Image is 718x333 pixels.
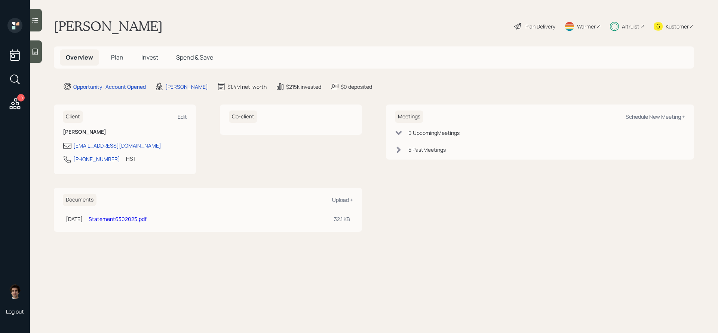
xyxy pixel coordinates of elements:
[63,129,187,135] h6: [PERSON_NAME]
[666,22,689,30] div: Kustomer
[73,142,161,149] div: [EMAIL_ADDRESS][DOMAIN_NAME]
[395,111,423,123] h6: Meetings
[126,155,136,163] div: HST
[73,155,120,163] div: [PHONE_NUMBER]
[6,308,24,315] div: Log out
[54,18,163,34] h1: [PERSON_NAME]
[341,83,372,91] div: $0 deposited
[577,22,596,30] div: Warmer
[229,111,257,123] h6: Co-client
[334,215,350,223] div: 32.1 KB
[286,83,321,91] div: $215k invested
[525,22,555,30] div: Plan Delivery
[63,194,96,206] h6: Documents
[165,83,208,91] div: [PERSON_NAME]
[178,113,187,120] div: Edit
[227,83,267,91] div: $1.4M net-worth
[73,83,146,91] div: Opportunity · Account Opened
[332,196,353,203] div: Upload +
[66,53,93,61] span: Overview
[111,53,123,61] span: Plan
[408,146,446,154] div: 5 Past Meeting s
[63,111,83,123] h6: Client
[176,53,213,61] span: Spend & Save
[408,129,460,137] div: 0 Upcoming Meeting s
[17,94,25,102] div: 10
[622,22,639,30] div: Altruist
[7,284,22,299] img: harrison-schaefer-headshot-2.png
[66,215,83,223] div: [DATE]
[626,113,685,120] div: Schedule New Meeting +
[141,53,158,61] span: Invest
[89,215,147,222] a: Statement6302025.pdf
